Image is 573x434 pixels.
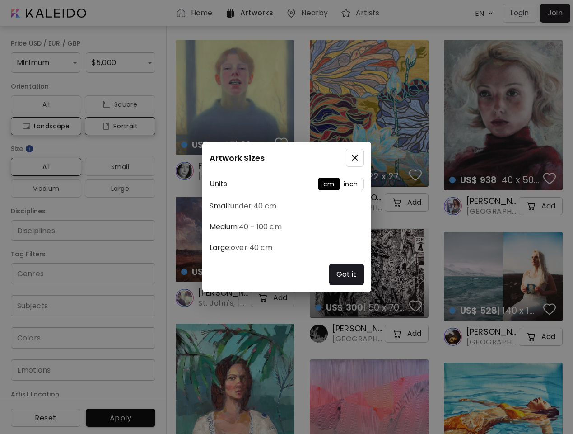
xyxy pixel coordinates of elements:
[336,269,357,280] h6: Got it
[210,243,364,253] h6: Large:
[210,222,364,232] h6: Medium:
[329,264,364,285] button: Got it
[231,242,272,253] span: over 40 cm
[338,178,364,190] button: inch
[323,179,335,189] span: cm
[210,152,265,164] h5: Artwork Sizes
[230,201,276,211] span: under 40 cm
[210,179,228,189] h6: Units
[239,222,281,232] span: 40 - 100 cm
[318,178,340,190] button: cm
[210,201,364,211] h6: Small:
[344,179,358,189] span: inch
